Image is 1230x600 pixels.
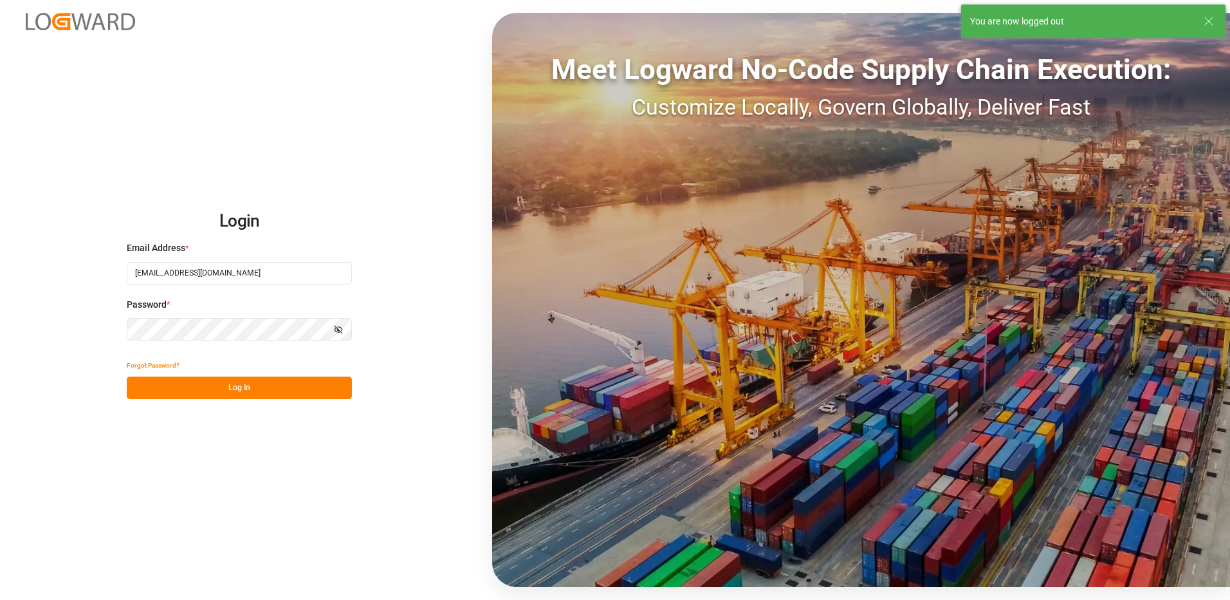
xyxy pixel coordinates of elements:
button: Log In [127,377,352,399]
span: Email Address [127,241,185,255]
span: Password [127,298,167,312]
div: You are now logged out [970,15,1191,28]
img: Logward_new_orange.png [26,13,135,30]
div: Customize Locally, Govern Globally, Deliver Fast [492,91,1230,124]
input: Enter your email [127,262,352,285]
div: Meet Logward No-Code Supply Chain Execution: [492,48,1230,91]
h2: Login [127,201,352,242]
button: Forgot Password? [127,354,179,377]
